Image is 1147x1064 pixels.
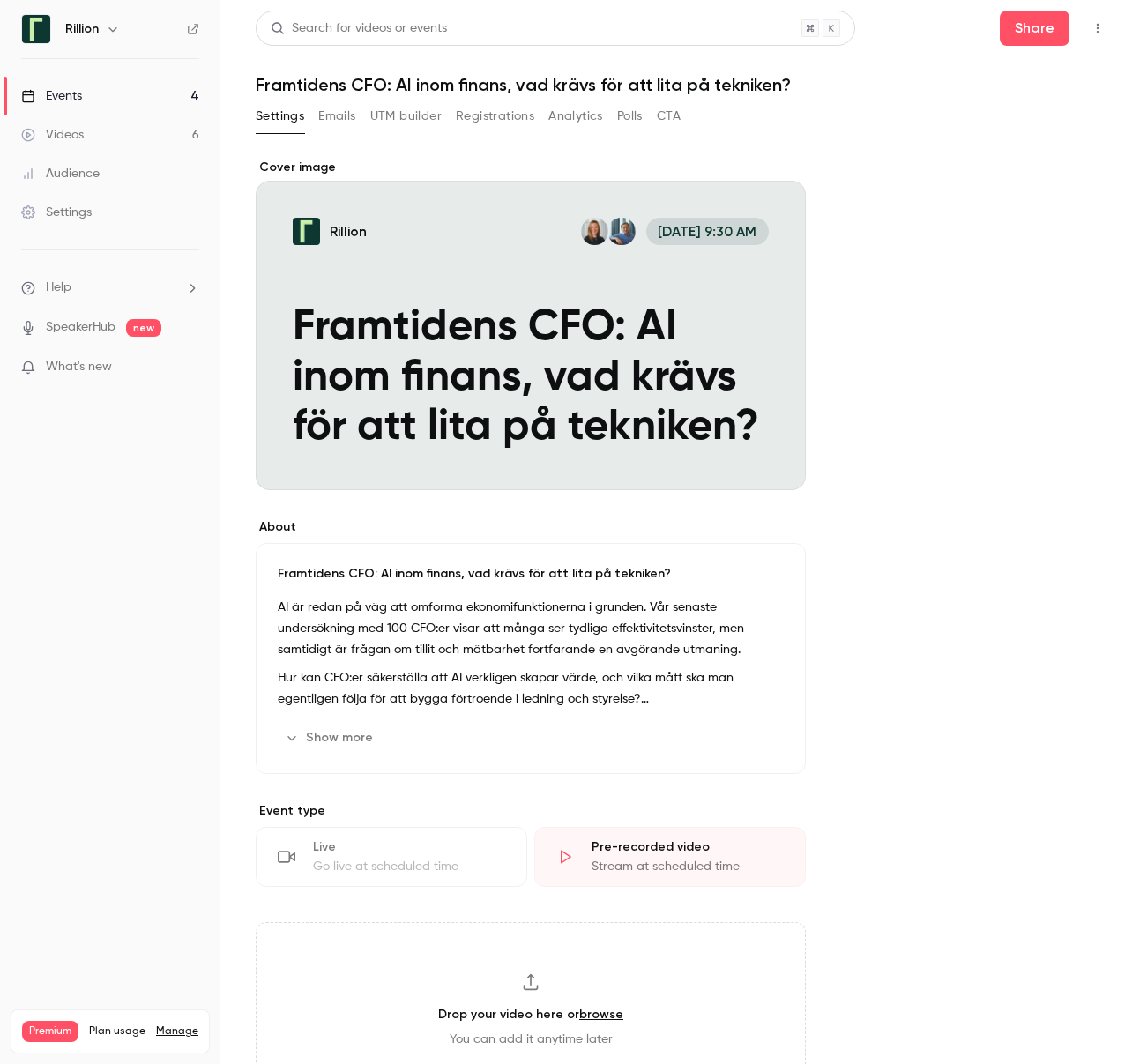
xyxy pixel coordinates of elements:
[178,360,199,376] iframe: Noticeable Trigger
[89,1024,145,1038] span: Plan usage
[256,802,806,820] p: Event type
[318,102,355,130] button: Emails
[278,667,784,710] p: Hur kan CFO:er säkerställa att AI verkligen skapar värde, och vilka mått ska man egentligen följa...
[22,1021,78,1042] span: Premium
[46,279,71,297] span: Help
[21,87,82,105] div: Events
[271,19,447,38] div: Search for videos or events
[256,159,806,176] label: Cover image
[156,1024,198,1038] a: Manage
[256,74,1112,95] h1: Framtidens CFO: AI inom finans, vad krävs för att lita på tekniken?​
[592,858,784,875] div: Stream at scheduled time
[617,102,643,130] button: Polls
[256,102,304,130] button: Settings
[21,204,92,221] div: Settings
[548,102,603,130] button: Analytics
[46,358,112,376] span: What's new
[21,126,84,144] div: Videos
[21,279,199,297] li: help-dropdown-opener
[534,827,806,887] div: Pre-recorded videoStream at scheduled time
[370,102,442,130] button: UTM builder
[438,1005,623,1023] h3: Drop your video here or
[278,597,784,660] p: AI är redan på väg att omforma ekonomifunktionerna i grunden. Vår senaste undersökning med 100 CF...
[278,724,384,752] button: Show more
[592,838,784,856] div: Pre-recorded video
[126,319,161,337] span: new
[256,518,806,536] label: About
[65,20,99,38] h6: Rillion
[456,102,534,130] button: Registrations
[21,165,100,182] div: Audience
[22,15,50,43] img: Rillion
[450,1031,613,1048] span: You can add it anytime later
[579,1007,623,1022] a: browse
[46,318,115,337] a: SpeakerHub
[1000,11,1069,46] button: Share
[313,838,505,856] div: Live
[256,159,806,490] section: Cover image
[256,827,527,887] div: LiveGo live at scheduled time
[657,102,681,130] button: CTA
[313,858,505,875] div: Go live at scheduled time
[278,565,784,583] p: Framtidens CFO: AI inom finans, vad krävs för att lita på tekniken?​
